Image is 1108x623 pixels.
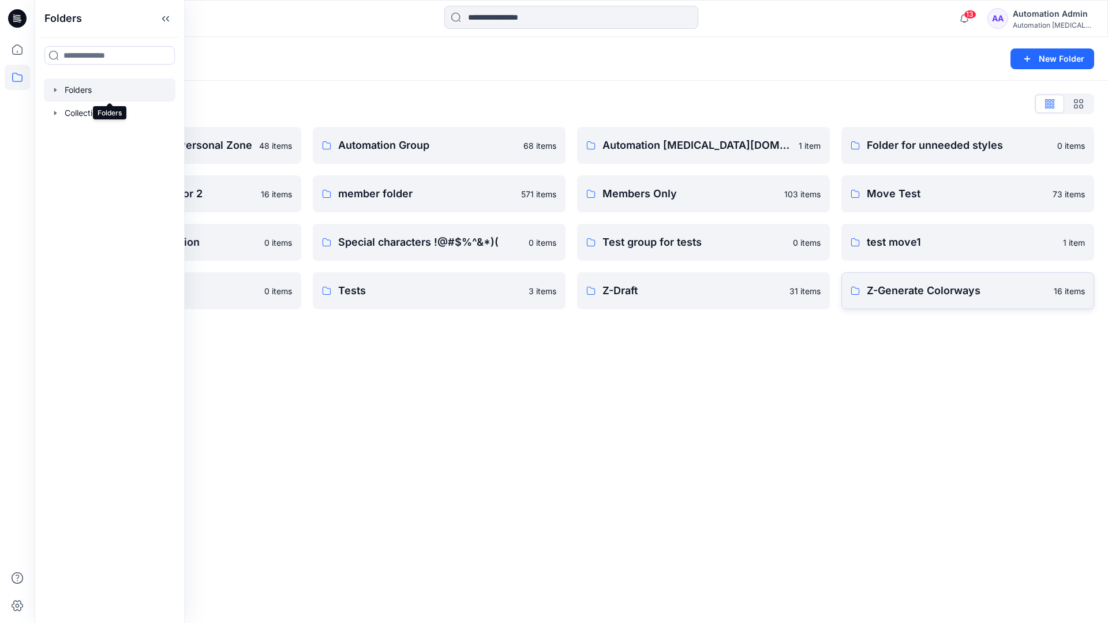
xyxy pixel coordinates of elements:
[1053,188,1085,200] p: 73 items
[338,186,514,202] p: member folder
[259,140,292,152] p: 48 items
[867,234,1056,250] p: test move1
[1054,285,1085,297] p: 16 items
[784,188,821,200] p: 103 items
[1063,237,1085,249] p: 1 item
[338,137,516,153] p: Automation Group
[867,137,1050,153] p: Folder for unneeded styles
[841,127,1094,164] a: Folder for unneeded styles0 items
[313,224,566,261] a: Special characters !@#$%^&*)(0 items
[313,127,566,164] a: Automation Group68 items
[577,175,830,212] a: Members Only103 items
[577,224,830,261] a: Test group for tests0 items
[577,272,830,309] a: Z-Draft31 items
[1010,48,1094,69] button: New Folder
[264,285,292,297] p: 0 items
[964,10,976,19] span: 13
[338,234,522,250] p: Special characters !@#$%^&*)(
[1013,21,1094,29] div: Automation [MEDICAL_DATA]...
[602,186,777,202] p: Members Only
[602,234,786,250] p: Test group for tests
[987,8,1008,29] div: AA
[793,237,821,249] p: 0 items
[841,175,1094,212] a: Move Test73 items
[529,285,556,297] p: 3 items
[577,127,830,164] a: Automation [MEDICAL_DATA][DOMAIN_NAME]1 item
[799,140,821,152] p: 1 item
[602,283,783,299] p: Z-Draft
[841,272,1094,309] a: Z-Generate Colorways16 items
[264,237,292,249] p: 0 items
[313,272,566,309] a: Tests3 items
[1057,140,1085,152] p: 0 items
[261,188,292,200] p: 16 items
[313,175,566,212] a: member folder571 items
[523,140,556,152] p: 68 items
[867,283,1047,299] p: Z-Generate Colorways
[1013,7,1094,21] div: Automation Admin
[602,137,792,153] p: Automation [MEDICAL_DATA][DOMAIN_NAME]
[867,186,1046,202] p: Move Test
[338,283,522,299] p: Tests
[841,224,1094,261] a: test move11 item
[789,285,821,297] p: 31 items
[521,188,556,200] p: 571 items
[529,237,556,249] p: 0 items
